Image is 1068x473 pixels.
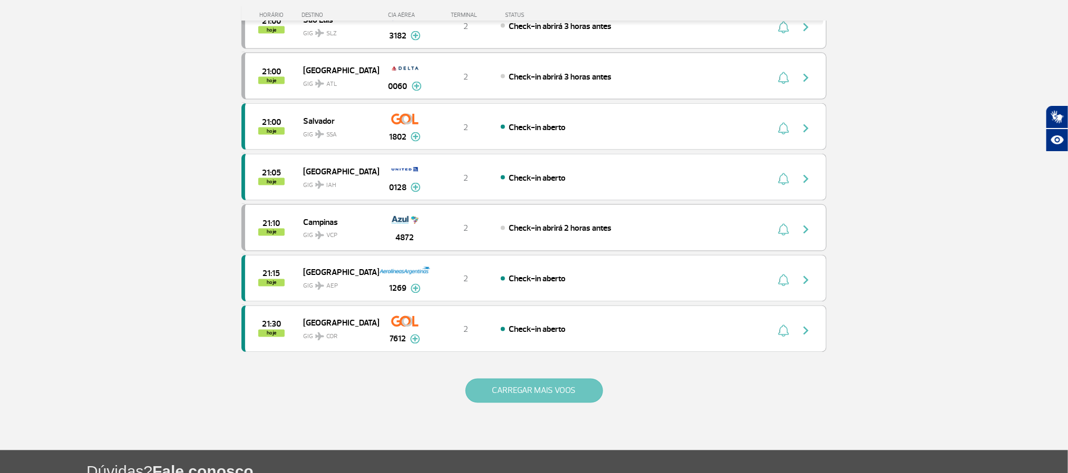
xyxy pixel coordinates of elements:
[800,324,812,337] img: seta-direita-painel-voo.svg
[778,324,789,337] img: sino-painel-voo.svg
[262,68,281,75] span: 2025-08-28 21:00:00
[389,282,406,295] span: 1269
[303,265,371,279] span: [GEOGRAPHIC_DATA]
[258,229,285,236] span: hoje
[509,122,566,133] span: Check-in aberto
[303,124,371,140] span: GIG
[303,215,371,229] span: Campinas
[800,122,812,135] img: seta-direita-painel-voo.svg
[389,131,406,143] span: 1802
[800,274,812,287] img: seta-direita-painel-voo.svg
[509,72,611,82] span: Check-in abrirá 3 horas antes
[263,220,280,227] span: 2025-08-28 21:10:00
[410,334,420,344] img: mais-info-painel-voo.svg
[326,80,337,89] span: ATL
[245,12,302,18] div: HORÁRIO
[509,274,566,284] span: Check-in aberto
[800,173,812,185] img: seta-direita-painel-voo.svg
[315,130,324,139] img: destiny_airplane.svg
[396,232,414,244] span: 4872
[509,324,566,335] span: Check-in aberto
[465,379,603,403] button: CARREGAR MAIS VOOS
[303,74,371,89] span: GIG
[315,282,324,290] img: destiny_airplane.svg
[303,316,371,330] span: [GEOGRAPHIC_DATA]
[326,181,336,190] span: IAH
[303,23,371,38] span: GIG
[411,183,421,192] img: mais-info-painel-voo.svg
[1046,129,1068,152] button: Abrir recursos assistivos.
[778,72,789,84] img: sino-painel-voo.svg
[263,270,280,278] span: 2025-08-28 21:15:00
[431,12,500,18] div: TERMINAL
[326,282,338,291] span: AEP
[778,173,789,185] img: sino-painel-voo.svg
[463,274,468,284] span: 2
[315,80,324,88] img: destiny_airplane.svg
[390,333,406,346] span: 7612
[258,26,285,34] span: hoje
[302,12,379,18] div: DESTINO
[411,31,421,41] img: mais-info-painel-voo.svg
[800,72,812,84] img: seta-direita-painel-voo.svg
[315,332,324,341] img: destiny_airplane.svg
[778,122,789,135] img: sino-painel-voo.svg
[303,164,371,178] span: [GEOGRAPHIC_DATA]
[778,274,789,287] img: sino-painel-voo.svg
[412,82,422,91] img: mais-info-painel-voo.svg
[315,29,324,37] img: destiny_airplane.svg
[778,21,789,34] img: sino-painel-voo.svg
[1046,105,1068,152] div: Plugin de acessibilidade da Hand Talk.
[315,231,324,240] img: destiny_airplane.svg
[389,80,407,93] span: 0060
[258,178,285,185] span: hoje
[509,223,611,234] span: Check-in abrirá 2 horas antes
[258,279,285,287] span: hoje
[463,223,468,234] span: 2
[509,173,566,183] span: Check-in aberto
[326,130,337,140] span: SSA
[389,181,406,194] span: 0128
[303,175,371,190] span: GIG
[326,332,337,342] span: COR
[303,327,371,342] span: GIG
[315,181,324,189] img: destiny_airplane.svg
[500,12,586,18] div: STATUS
[463,324,468,335] span: 2
[258,127,285,135] span: hoje
[262,321,281,328] span: 2025-08-28 21:30:00
[800,21,812,34] img: seta-direita-painel-voo.svg
[303,276,371,291] span: GIG
[389,29,406,42] span: 3182
[800,223,812,236] img: seta-direita-painel-voo.svg
[778,223,789,236] img: sino-painel-voo.svg
[509,21,611,32] span: Check-in abrirá 3 horas antes
[303,225,371,241] span: GIG
[411,284,421,293] img: mais-info-painel-voo.svg
[303,114,371,127] span: Salvador
[262,169,281,176] span: 2025-08-28 21:05:00
[463,72,468,82] span: 2
[326,29,337,38] span: SLZ
[326,231,337,241] span: VCP
[463,21,468,32] span: 2
[463,122,468,133] span: 2
[411,132,421,142] img: mais-info-painel-voo.svg
[1046,105,1068,129] button: Abrir tradutor de língua de sinais.
[303,63,371,77] span: [GEOGRAPHIC_DATA]
[258,330,285,337] span: hoje
[463,173,468,183] span: 2
[258,77,285,84] span: hoje
[378,12,431,18] div: CIA AÉREA
[262,119,281,126] span: 2025-08-28 21:00:00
